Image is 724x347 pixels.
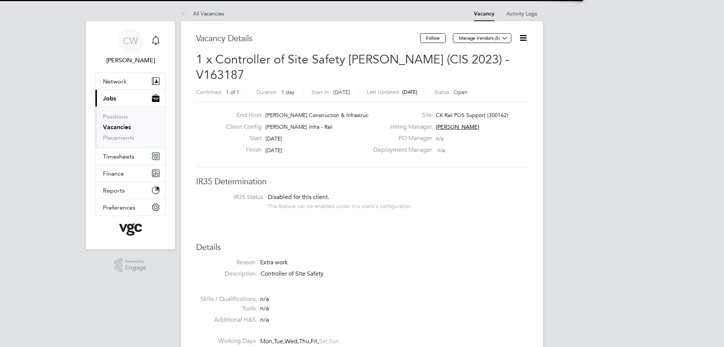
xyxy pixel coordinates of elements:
[265,112,376,119] span: [PERSON_NAME] Construction & Infrastruct…
[220,123,262,131] label: Client Config
[220,111,262,119] label: End Hirer
[181,10,224,17] a: All Vacancies
[196,337,256,345] label: Working Days
[115,258,147,273] a: Powered byEngage
[453,33,511,43] button: Manage Vendors (5)
[103,123,131,131] a: Vacancies
[196,33,420,44] h3: Vacancy Details
[367,88,399,95] label: Last Updated
[274,338,285,345] span: Tue,
[261,270,528,278] p: Controller of Site Safety
[369,134,432,142] label: PO Manager
[333,89,350,96] span: [DATE]
[95,224,166,236] a: Go to home page
[260,305,269,312] span: n/a
[119,224,142,236] img: vgcgroup-logo-retina.png
[196,52,509,83] span: 1 x Controller of Site Safety [PERSON_NAME] (CIS 2023) - V163187
[369,123,432,131] label: Hiring Manager
[311,338,319,345] span: Fri,
[123,36,138,46] span: CW
[260,259,288,266] span: Extra work
[95,29,166,65] a: CW[PERSON_NAME]
[281,89,295,96] span: 1 day
[434,89,449,96] label: Status
[454,89,468,96] span: Open
[86,21,175,249] nav: Main navigation
[436,135,443,142] span: n/a
[220,134,262,142] label: Start
[265,147,282,154] span: [DATE]
[265,123,332,130] span: [PERSON_NAME] Infra - Rail
[103,134,134,141] a: Placements
[319,338,329,345] span: Sat,
[196,316,256,324] label: Additional H&S
[506,10,537,17] a: Activity Logs
[196,89,221,96] label: Confirmed
[103,204,135,211] span: Preferences
[196,270,256,278] label: Description
[95,90,166,106] button: Jobs
[196,295,256,303] label: Skills / Qualifications
[299,338,311,345] span: Thu,
[436,123,479,130] span: [PERSON_NAME]
[95,148,166,165] button: Timesheets
[285,338,299,345] span: Wed,
[95,165,166,182] button: Finance
[196,259,256,267] label: Reason
[260,295,269,303] span: n/a
[265,135,282,142] span: [DATE]
[311,89,329,96] label: Start In
[220,146,262,154] label: Finish
[95,73,166,89] button: Network
[125,265,146,271] span: Engage
[260,316,269,324] span: n/a
[103,95,116,102] span: Jobs
[103,78,127,85] span: Network
[369,146,432,154] label: Deployment Manager
[369,111,432,119] label: Site
[125,258,146,265] span: Powered by
[103,113,128,120] a: Positions
[196,176,528,187] h3: IR35 Determination
[260,338,274,345] span: Mon,
[103,153,134,160] span: Timesheets
[329,338,339,345] span: Sun
[226,89,239,96] span: 1 of 1
[95,199,166,216] button: Preferences
[256,89,277,96] label: Duration
[95,182,166,199] button: Reports
[103,187,125,194] span: Reports
[436,112,508,119] span: CK Rail POS Support (300162)
[95,56,166,65] span: Chris Watson
[268,201,413,210] div: This feature can be enabled under this client's configuration.
[268,193,329,201] span: Disabled for this client.
[103,170,124,177] span: Finance
[196,242,528,253] h3: Details
[437,147,445,154] span: n/a
[420,33,446,43] button: Follow
[474,11,494,17] a: Vacancy
[196,305,256,313] label: Tools
[204,193,263,201] label: IR35 Status
[95,106,166,148] div: Jobs
[402,89,417,95] span: [DATE]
